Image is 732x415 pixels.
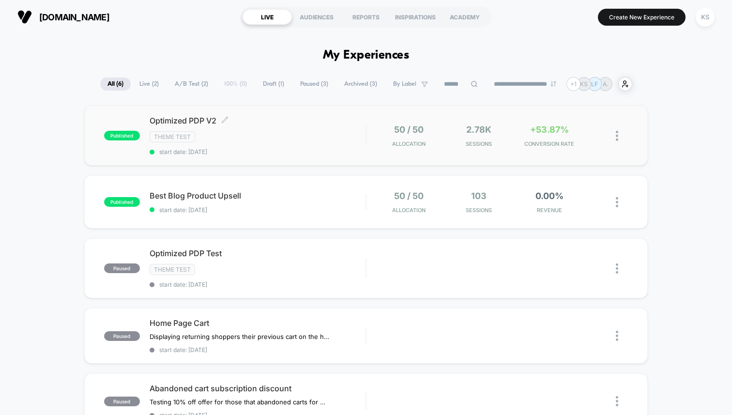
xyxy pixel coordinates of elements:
[471,191,487,201] span: 103
[39,12,109,22] span: [DOMAIN_NAME]
[15,9,112,25] button: [DOMAIN_NAME]
[293,77,335,91] span: Paused ( 3 )
[341,9,391,25] div: REPORTS
[150,384,366,393] span: Abandoned cart subscription discount
[603,80,608,88] p: A.
[391,9,440,25] div: INSPIRATIONS
[394,124,424,135] span: 50 / 50
[446,140,512,147] span: Sessions
[535,191,564,201] span: 0.00%
[17,10,32,24] img: Visually logo
[693,7,717,27] button: KS
[150,333,329,340] span: Displaying returning shoppers their previous cart on the home page
[598,9,686,26] button: Create New Experience
[466,124,491,135] span: 2.78k
[440,9,489,25] div: ACADEMY
[150,116,366,125] span: Optimized PDP V2
[150,346,366,354] span: start date: [DATE]
[150,191,366,200] span: Best Blog Product Upsell
[104,263,140,273] span: paused
[168,77,215,91] span: A/B Test ( 2 )
[394,191,424,201] span: 50 / 50
[150,281,366,288] span: start date: [DATE]
[392,207,426,214] span: Allocation
[323,48,410,62] h1: My Experiences
[150,398,329,406] span: Testing 10% off offer for those that abandoned carts for melts subscription.
[566,77,580,91] div: + 1
[393,80,416,88] span: By Label
[392,140,426,147] span: Allocation
[337,77,384,91] span: Archived ( 3 )
[104,197,140,207] span: published
[616,331,618,341] img: close
[616,396,618,406] img: close
[150,248,366,258] span: Optimized PDP Test
[104,131,140,140] span: published
[550,81,556,87] img: end
[243,9,292,25] div: LIVE
[616,197,618,207] img: close
[530,124,569,135] span: +53.87%
[104,397,140,406] span: paused
[150,318,366,328] span: Home Page Cart
[696,8,715,27] div: KS
[292,9,341,25] div: AUDIENCES
[100,77,131,91] span: All ( 6 )
[256,77,291,91] span: Draft ( 1 )
[616,131,618,141] img: close
[150,148,366,155] span: start date: [DATE]
[150,264,195,275] span: Theme Test
[150,206,366,214] span: start date: [DATE]
[616,263,618,274] img: close
[150,131,195,142] span: Theme Test
[580,80,588,88] p: KS
[446,207,512,214] span: Sessions
[517,140,582,147] span: CONVERSION RATE
[132,77,166,91] span: Live ( 2 )
[104,331,140,341] span: paused
[591,80,598,88] p: LF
